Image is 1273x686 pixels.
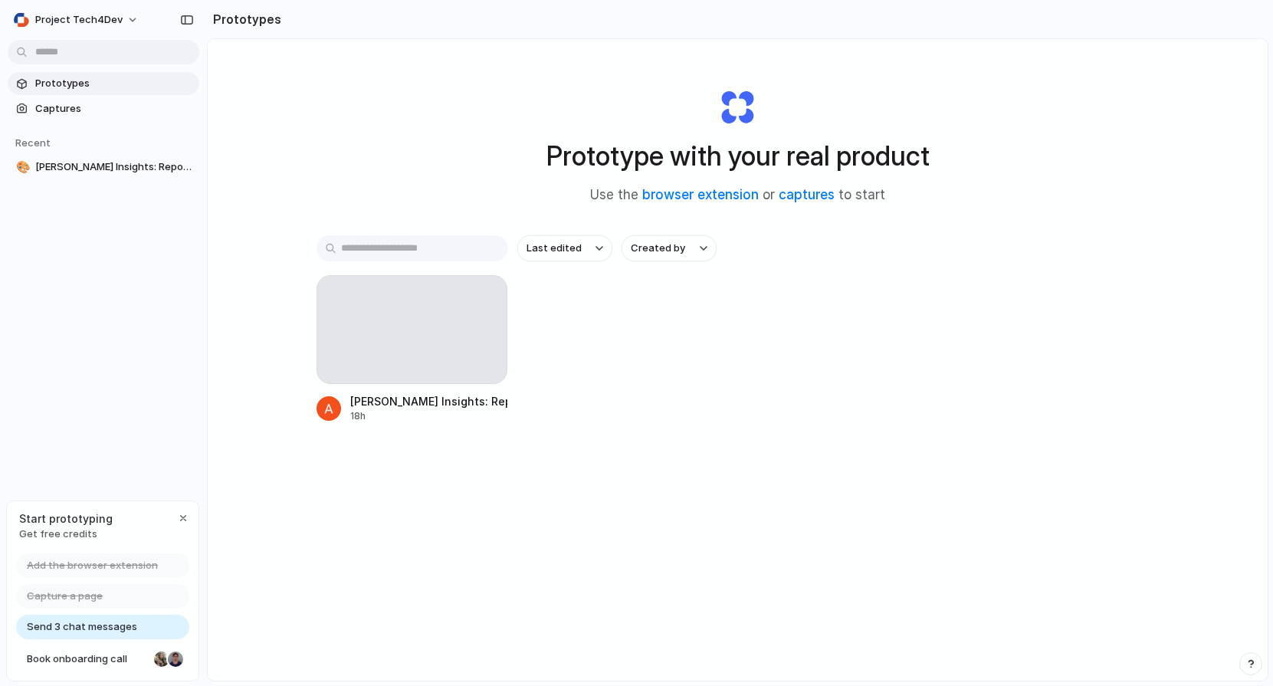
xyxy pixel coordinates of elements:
span: Prototypes [35,76,193,91]
a: Prototypes [8,72,199,95]
span: Add the browser extension [27,558,158,573]
span: Use the or to start [590,185,885,205]
div: Nicole Kubica [153,650,171,668]
span: Recent [15,136,51,149]
span: Book onboarding call [27,652,148,667]
div: 🎨 [16,159,27,176]
a: browser extension [642,187,759,202]
span: Captures [35,101,193,117]
button: 🎨 [14,159,29,175]
div: Christian Iacullo [166,650,185,668]
span: Capture a page [27,589,103,604]
span: Start prototyping [19,510,113,527]
a: captures [779,187,835,202]
span: Get free credits [19,527,113,542]
span: Last edited [527,241,582,256]
span: Created by [631,241,685,256]
div: 18h [350,409,508,423]
a: [PERSON_NAME] Insights: Reports & Stories Menu18h [317,275,508,423]
a: 🎨[PERSON_NAME] Insights: Reports & Stories Menu [8,156,199,179]
span: Send 3 chat messages [27,619,137,635]
a: Captures [8,97,199,120]
button: Project Tech4Dev [8,8,146,32]
h2: Prototypes [207,10,281,28]
span: [PERSON_NAME] Insights: Reports & Stories Menu [35,159,193,175]
div: [PERSON_NAME] Insights: Reports & Stories Menu [350,393,508,409]
button: Created by [622,235,717,261]
button: Last edited [517,235,612,261]
h1: Prototype with your real product [546,136,930,176]
a: Book onboarding call [16,647,189,671]
span: Project Tech4Dev [35,12,123,28]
